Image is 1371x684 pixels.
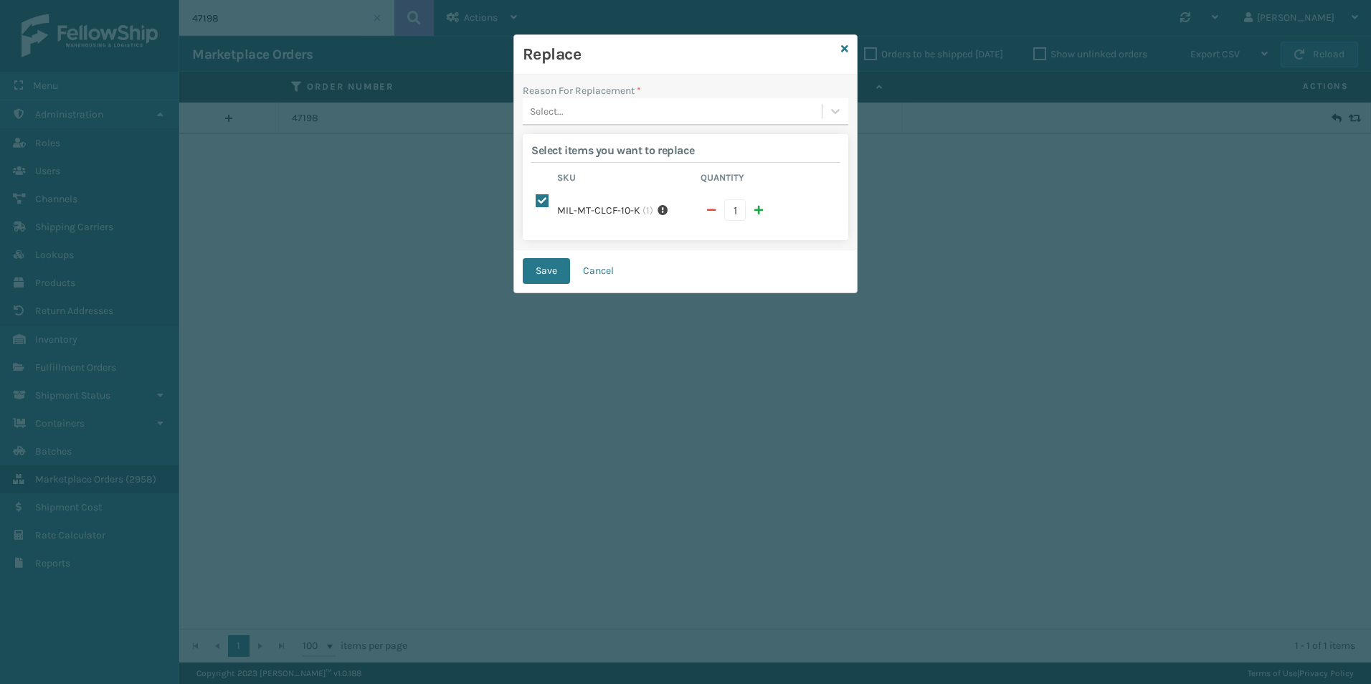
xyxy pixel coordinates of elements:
[523,83,641,98] label: Reason For Replacement
[531,143,840,158] h2: Select items you want to replace
[530,104,564,119] div: Select...
[523,258,570,284] button: Save
[642,203,653,218] span: ( 1 )
[570,258,627,284] button: Cancel
[523,44,835,65] h3: Replace
[557,203,640,218] label: MIL-MT-CLCF-10-K
[553,171,696,189] th: Sku
[696,171,840,189] th: Quantity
